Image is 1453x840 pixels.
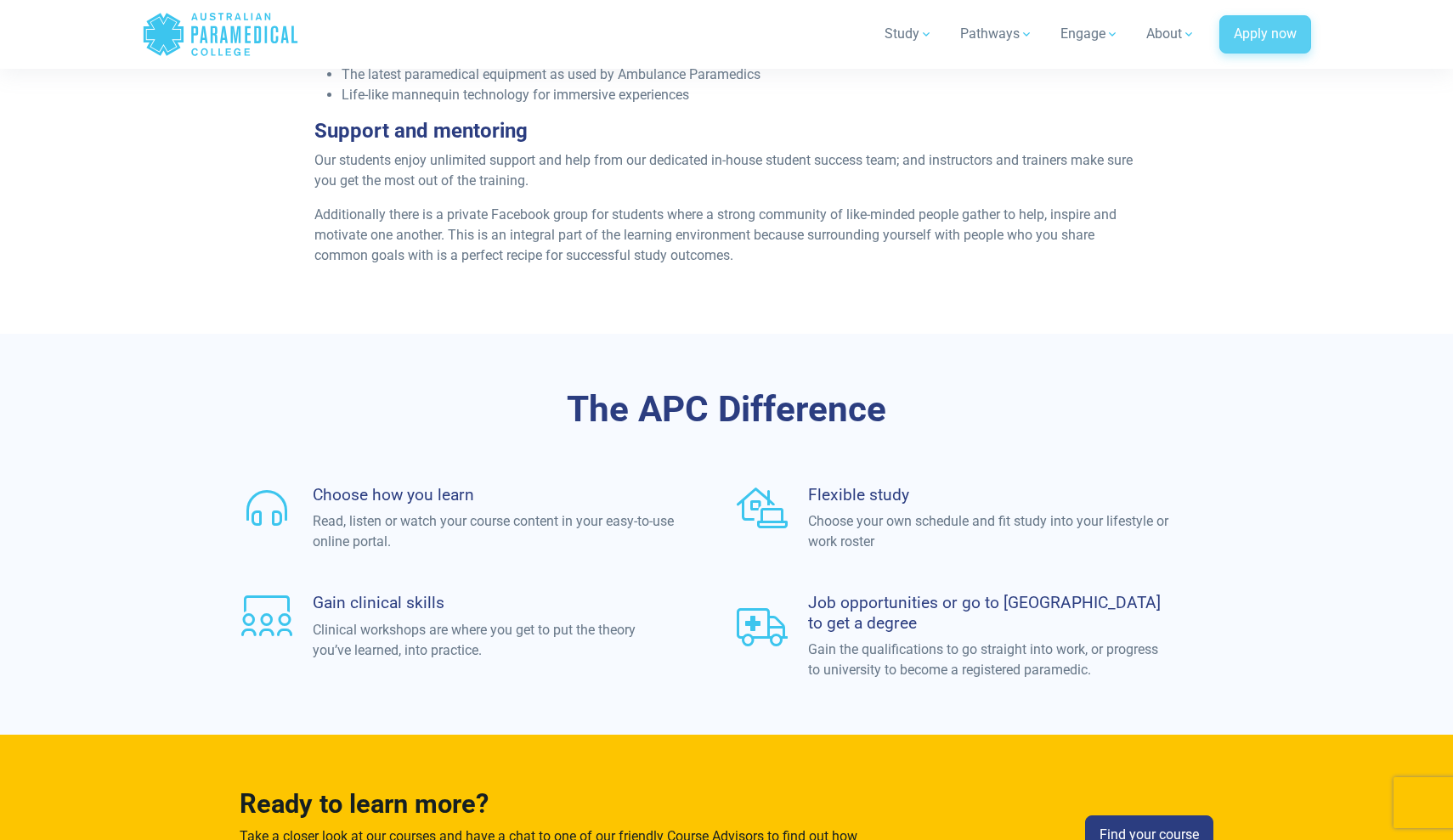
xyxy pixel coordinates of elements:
a: Study [874,10,943,58]
li: The latest paramedical equipment as used by Ambulance Paramedics [342,65,1139,85]
a: Pathways [950,10,1043,58]
h4: Gain clinical skills [313,593,676,612]
h4: Flexible study [808,485,1171,505]
p: Gain the qualifications to go straight into work, or progress to university to become a registere... [808,640,1171,680]
p: Choose your own schedule and fit study into your lifestyle or work roster [808,511,1171,552]
p: Additionally there is a private Facebook group for students where a strong community of like-mind... [314,205,1139,266]
h3: Support and mentoring [314,119,1139,144]
li: Life-like mannequin technology for immersive experiences [342,85,1139,105]
h3: Ready to learn more? [240,789,882,820]
p: Read, listen or watch your course content in your easy-to-use online portal. [313,511,676,552]
h4: Choose how you learn [313,485,676,505]
h4: Job opportunities or go to [GEOGRAPHIC_DATA] to get a degree [808,593,1171,632]
h3: The APC Difference [229,388,1224,431]
p: Our students enjoy unlimited support and help from our dedicated in-house student success team; a... [314,150,1139,191]
a: Engage [1050,10,1129,58]
a: About [1136,10,1206,58]
a: Australian Paramedical College [142,7,299,62]
a: Apply now [1219,15,1311,54]
p: Clinical workshops are where you get to put the theory you’ve learned, into practice. [313,620,676,661]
